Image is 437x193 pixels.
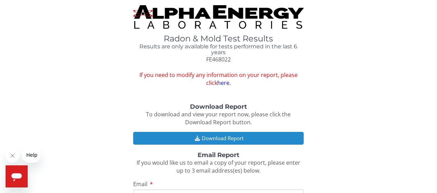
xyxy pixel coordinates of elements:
[133,34,304,43] h1: Radon & Mold Test Results
[6,149,19,163] iframe: Close message
[190,103,247,110] strong: Download Report
[133,71,304,87] span: If you need to modify any information on your report, please click
[133,44,304,56] h4: Results are only available for tests performed in the last 6 years
[206,56,231,63] span: FE468022
[22,147,40,163] iframe: Message from company
[133,5,304,29] img: TightCrop.jpg
[146,110,291,126] span: To download and view your report now, please click the Download Report button.
[133,132,304,145] button: Download Report
[137,159,300,174] span: If you would like us to email a copy of your report, please enter up to 3 email address(es) below.
[198,151,239,159] strong: Email Report
[6,165,28,187] iframe: Button to launch messaging window
[133,180,147,188] span: Email
[217,79,231,87] a: here.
